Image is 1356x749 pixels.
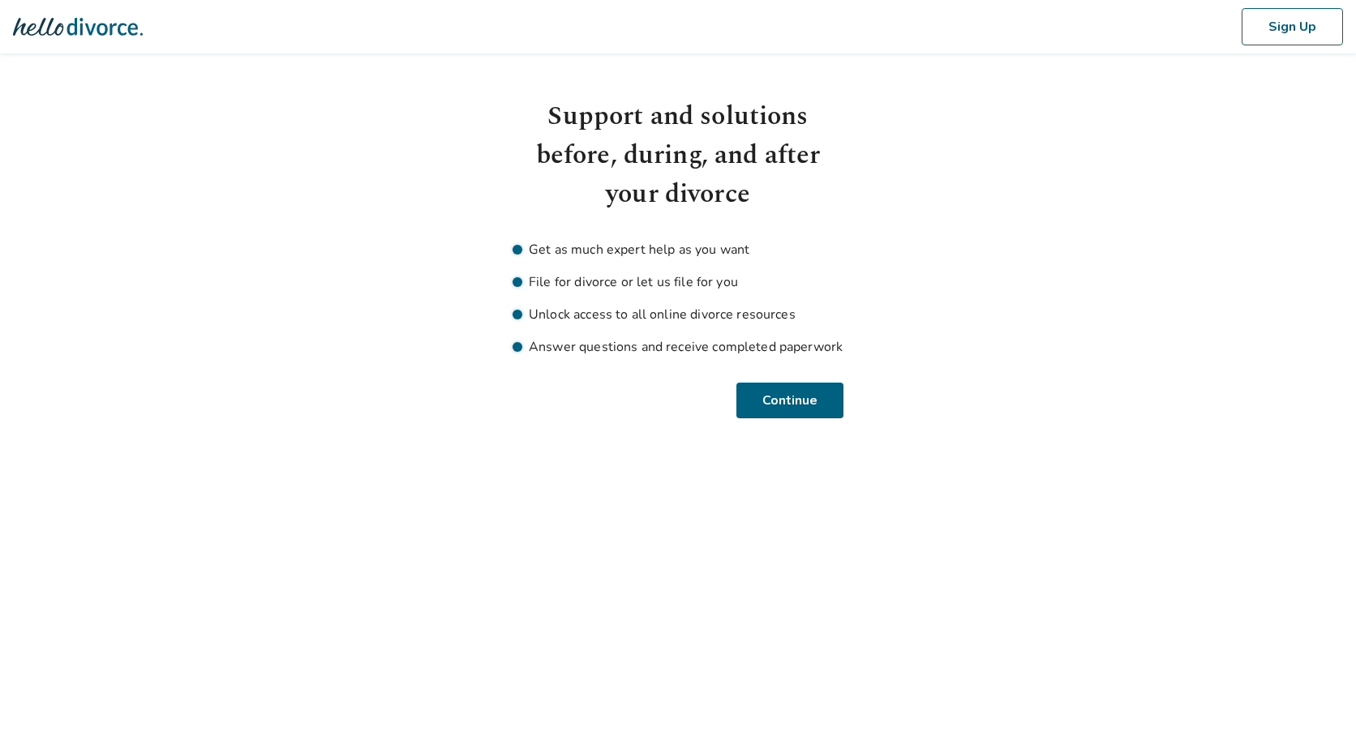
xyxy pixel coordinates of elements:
button: Sign Up [1242,8,1343,45]
button: Continue [739,383,843,418]
li: File for divorce or let us file for you [513,272,843,292]
li: Get as much expert help as you want [513,240,843,259]
li: Unlock access to all online divorce resources [513,305,843,324]
img: Hello Divorce Logo [13,11,143,43]
li: Answer questions and receive completed paperwork [513,337,843,357]
h1: Support and solutions before, during, and after your divorce [513,97,843,214]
